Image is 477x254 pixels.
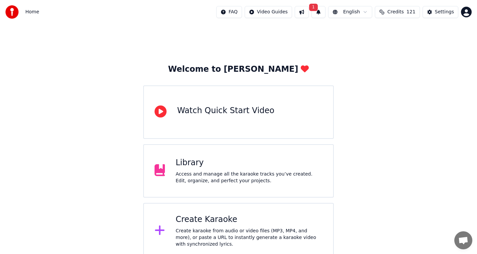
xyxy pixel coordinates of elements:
button: 1 [311,6,325,18]
div: Access and manage all the karaoke tracks you’ve created. Edit, organize, and perfect your projects. [176,171,322,184]
div: Create Karaoke [176,214,322,225]
span: Credits [387,9,404,15]
div: Welcome to [PERSON_NAME] [168,64,309,75]
span: 1 [309,4,318,11]
div: Settings [435,9,454,15]
nav: breadcrumb [25,9,39,15]
div: Watch Quick Start Video [177,105,274,116]
button: Video Guides [245,6,292,18]
button: Settings [423,6,458,18]
div: Library [176,158,322,168]
span: 121 [407,9,416,15]
div: Create karaoke from audio or video files (MP3, MP4, and more), or paste a URL to instantly genera... [176,228,322,248]
span: Home [25,9,39,15]
a: Öppna chatt [454,231,472,249]
button: Credits121 [375,6,420,18]
img: youka [5,5,19,19]
button: FAQ [216,6,242,18]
